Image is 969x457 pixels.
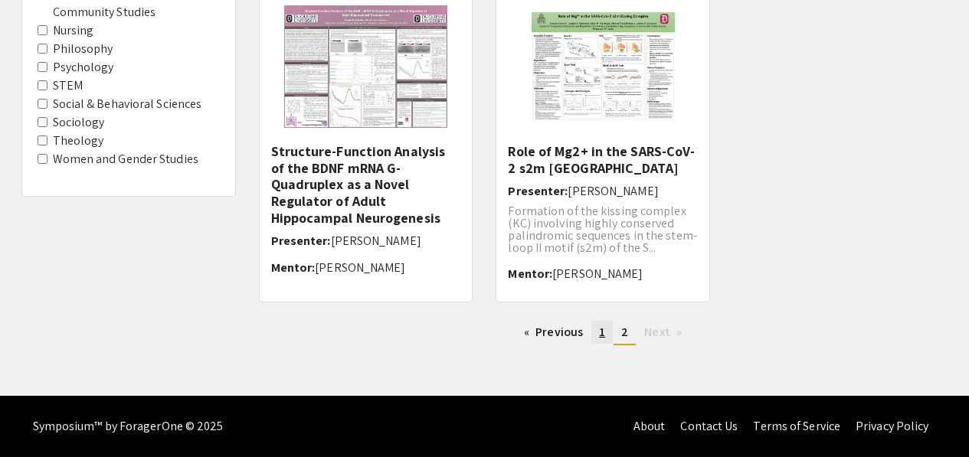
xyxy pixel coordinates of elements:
[599,324,605,340] span: 1
[621,324,628,340] span: 2
[53,21,94,40] label: Nursing
[53,150,198,168] label: Women and Gender Studies
[53,95,202,113] label: Social & Behavioral Sciences
[516,321,591,344] a: Previous page
[753,418,840,434] a: Terms of Service
[271,143,461,226] h5: Structure-Function Analysis of the BDNF mRNA G-Quadruplex as a Novel Regulator of Adult Hippocamp...
[680,418,738,434] a: Contact Us
[856,418,928,434] a: Privacy Policy
[53,40,113,58] label: Philosophy
[331,233,421,249] span: [PERSON_NAME]
[508,184,698,198] h6: Presenter:
[644,324,669,340] span: Next
[271,260,316,276] span: Mentor:
[508,143,698,176] h5: Role of Mg2+ in the SARS-CoV-2 s2m [GEOGRAPHIC_DATA]
[33,396,224,457] div: Symposium™ by ForagerOne © 2025
[53,113,105,132] label: Sociology
[53,58,114,77] label: Psychology
[508,266,552,282] span: Mentor:
[53,77,83,95] label: STEM
[633,418,666,434] a: About
[552,266,643,282] span: [PERSON_NAME]
[271,233,461,248] h6: Presenter:
[508,205,698,254] p: Formation of the kissing complex (KC) involving highly conserved palindromic sequences in the ste...
[53,132,104,150] label: Theology
[315,260,405,276] span: [PERSON_NAME]
[259,321,948,345] ul: Pagination
[11,388,65,446] iframe: Chat
[568,183,658,199] span: [PERSON_NAME]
